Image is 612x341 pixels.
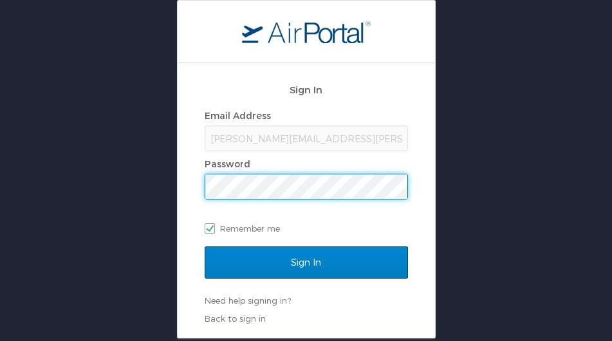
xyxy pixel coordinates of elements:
input: Sign In [205,246,408,279]
a: Need help signing in? [205,295,291,306]
label: Email Address [205,110,271,121]
h2: Sign In [205,82,408,97]
label: Password [205,158,250,169]
label: Remember me [205,219,408,238]
a: Back to sign in [205,313,266,324]
img: logo [242,20,371,43]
